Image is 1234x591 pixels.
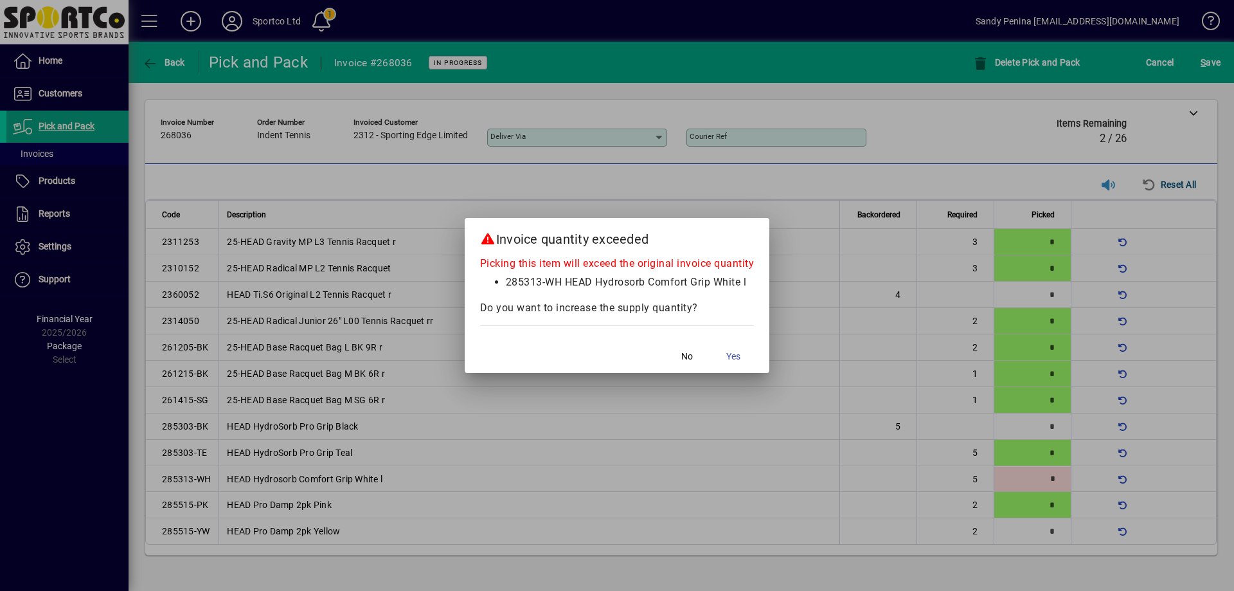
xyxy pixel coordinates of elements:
button: No [666,345,708,368]
div: Picking this item will exceed the original invoice quantity [480,256,755,275]
h2: Invoice quantity exceeded [465,218,770,255]
button: Yes [713,345,754,368]
div: Do you want to increase the supply quantity? [480,300,755,316]
span: No [681,350,693,363]
li: 285313-WH HEAD Hydrosorb Comfort Grip White l [506,275,755,290]
span: Yes [726,350,740,363]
